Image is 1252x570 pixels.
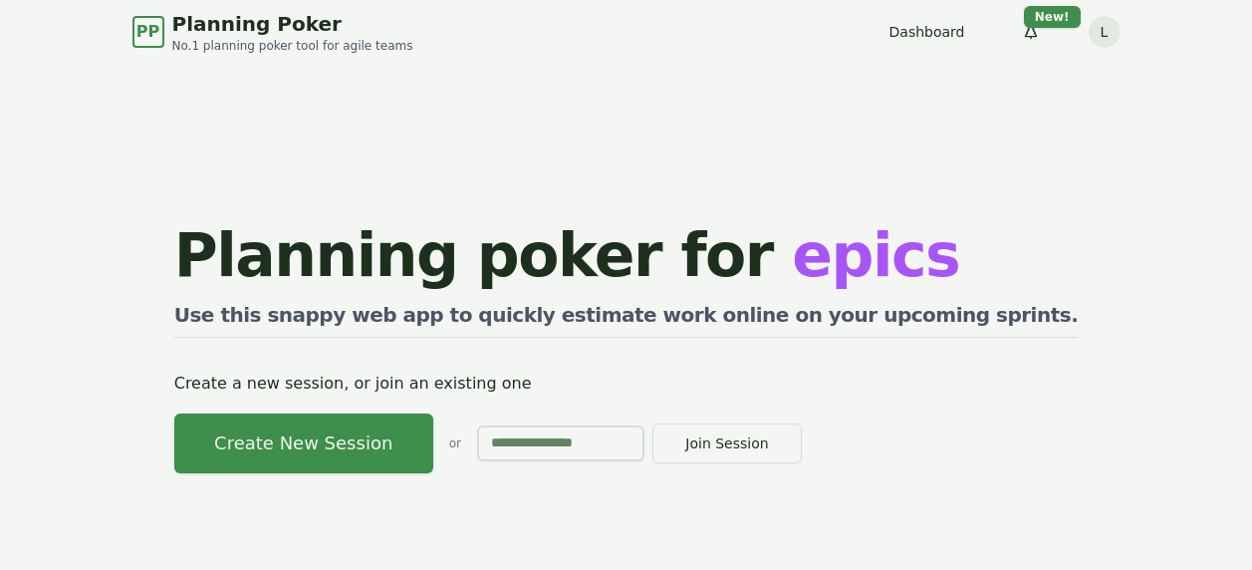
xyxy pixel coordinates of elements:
div: New! [1024,6,1081,28]
span: No.1 planning poker tool for agile teams [172,38,413,54]
span: epics [792,220,959,290]
h2: Use this snappy web app to quickly estimate work online on your upcoming sprints. [174,301,1079,338]
span: PP [136,20,159,44]
button: L [1089,16,1121,48]
p: Create a new session, or join an existing one [174,370,1079,398]
button: New! [1013,14,1049,50]
a: Dashboard [889,22,965,42]
button: Create New Session [174,414,433,473]
span: Planning Poker [172,10,413,38]
h1: Planning poker for [174,225,1079,285]
button: Join Session [652,424,802,463]
span: or [449,435,461,451]
a: PPPlanning PokerNo.1 planning poker tool for agile teams [132,10,413,54]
